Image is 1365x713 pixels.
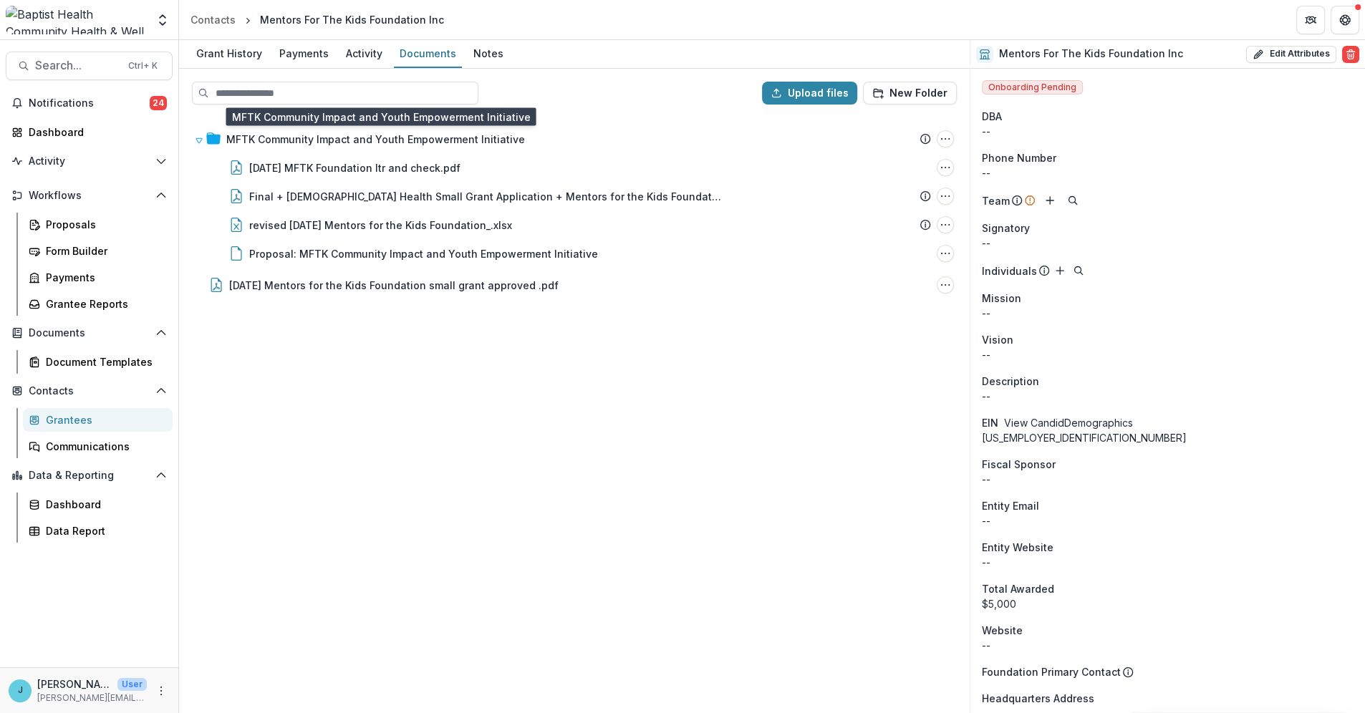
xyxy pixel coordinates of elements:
[982,306,1354,321] p: --
[23,213,173,236] a: Proposals
[46,439,161,454] div: Communications
[23,435,173,458] a: Communications
[982,263,1037,278] p: Individuals
[1064,192,1081,209] button: Search
[982,581,1054,596] span: Total Awarded
[153,6,173,34] button: Open entity switcher
[35,59,120,72] span: Search...
[23,266,173,289] a: Payments
[762,82,857,105] button: Upload files
[982,691,1094,706] span: Headquarters Address
[29,470,150,482] span: Data & Reporting
[46,523,161,538] div: Data Report
[982,540,1053,555] span: Entity Website
[982,513,1354,528] div: --
[46,354,161,369] div: Document Templates
[274,40,334,68] a: Payments
[1051,262,1069,279] button: Add
[1296,6,1325,34] button: Partners
[29,97,150,110] span: Notifications
[982,220,1030,236] span: Signatory
[468,43,509,64] div: Notes
[6,92,173,115] button: Notifications24
[982,291,1021,306] span: Mission
[37,692,147,704] p: [PERSON_NAME][EMAIL_ADDRESS][PERSON_NAME][DOMAIN_NAME]
[982,638,1354,653] div: --
[189,239,960,268] div: Proposal: MFTK Community Impact and Youth Empowerment InitiativeProposal: MFTK Community Impact a...
[46,412,161,427] div: Grantees
[6,6,147,34] img: Baptist Health Community Health & Well Being logo
[189,125,960,268] div: MFTK Community Impact and Youth Empowerment InitiativeMFTK Community Impact and Youth Empowerment...
[185,9,241,30] a: Contacts
[1331,6,1359,34] button: Get Help
[982,623,1023,638] span: Website
[1004,415,1133,430] button: View CandidDemographics
[46,497,161,512] div: Dashboard
[23,408,173,432] a: Grantees
[999,48,1183,60] h2: Mentors For The Kids Foundation Inc
[46,217,161,232] div: Proposals
[29,327,150,339] span: Documents
[249,246,598,261] div: Proposal: MFTK Community Impact and Youth Empowerment Initiative
[189,182,960,210] div: Final + [DEMOGRAPHIC_DATA] Health Small Grant Application + Mentors for the Kids Foundation .pdfF...
[6,120,173,144] a: Dashboard
[937,216,954,233] button: revised 07.25.25 Mentors for the Kids Foundation_.xlsx Options
[937,159,954,176] button: 08.20.25 MFTK Foundation ltr and check.pdf Options
[23,350,173,374] a: Document Templates
[249,218,512,233] div: revised [DATE] Mentors for the Kids Foundation_.xlsx
[937,245,954,262] button: Proposal: MFTK Community Impact and Youth Empowerment Initiative Options
[982,457,1056,472] span: Fiscal Sponsor
[117,678,147,691] p: User
[189,210,960,239] div: revised [DATE] Mentors for the Kids Foundation_.xlsxrevised 07.25.25 Mentors for the Kids Foundat...
[6,184,173,207] button: Open Workflows
[29,125,161,140] div: Dashboard
[982,430,1354,445] div: [US_EMPLOYER_IDENTIFICATION_NUMBER]
[23,292,173,316] a: Grantee Reports
[190,12,236,27] div: Contacts
[190,40,268,68] a: Grant History
[937,188,954,205] button: Final + Baptist Health Small Grant Application + Mentors for the Kids Foundation .pdf Options
[982,236,1354,251] div: --
[937,130,954,147] button: MFTK Community Impact and Youth Empowerment Initiative Options
[189,271,960,299] div: [DATE] Mentors for the Kids Foundation small grant approved .pdf08.07.25 Mentors for the Kids Fou...
[229,278,559,293] div: [DATE] Mentors for the Kids Foundation small grant approved .pdf
[982,165,1354,180] div: --
[260,12,444,27] div: Mentors For The Kids Foundation Inc
[153,682,170,699] button: More
[982,472,1354,487] div: --
[982,374,1039,389] span: Description
[340,40,388,68] a: Activity
[125,58,160,74] div: Ctrl + K
[37,676,112,692] p: [PERSON_NAME]
[982,109,1002,124] span: DBA
[468,40,509,68] a: Notes
[982,80,1083,94] span: Onboarding Pending
[982,498,1039,513] span: Entity Email
[23,239,173,263] a: Form Builder
[29,190,150,202] span: Workflows
[6,464,173,487] button: Open Data & Reporting
[982,347,1354,362] p: --
[394,43,462,64] div: Documents
[23,519,173,543] a: Data Report
[982,555,1354,570] div: --
[982,389,1354,404] p: --
[6,379,173,402] button: Open Contacts
[6,150,173,173] button: Open Activity
[982,150,1056,165] span: Phone Number
[6,52,173,80] button: Search...
[29,155,150,168] span: Activity
[982,664,1121,679] p: Foundation Primary Contact
[982,332,1013,347] span: Vision
[185,9,450,30] nav: breadcrumb
[1342,46,1359,63] button: Delete
[189,153,960,182] div: [DATE] MFTK Foundation ltr and check.pdf08.20.25 MFTK Foundation ltr and check.pdf Options
[274,43,334,64] div: Payments
[249,160,460,175] div: [DATE] MFTK Foundation ltr and check.pdf
[982,415,998,430] p: EIN
[1246,46,1336,63] button: Edit Attributes
[150,96,167,110] span: 24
